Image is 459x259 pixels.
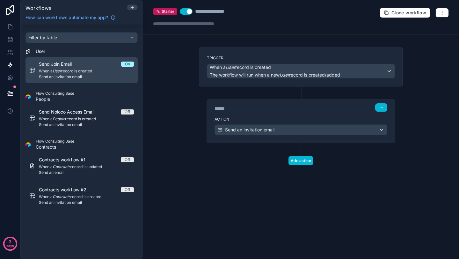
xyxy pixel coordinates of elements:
span: Starter [162,9,174,14]
em: User [280,72,289,78]
button: Send an invitation email [215,124,387,135]
button: Add action [288,156,313,165]
em: User [226,64,235,70]
label: Trigger [207,56,395,61]
span: Send an invitation email [225,127,274,133]
a: How can workflows automate my app? [23,14,118,21]
button: When aUserrecord is createdThe workflow will run when a newUserrecord is created/added [207,64,395,78]
span: How can workflows automate my app? [25,14,108,21]
span: Clone workflow [391,10,426,16]
label: Action [215,117,387,122]
button: Clone workflow [380,8,430,18]
span: The workflow will run when a new record is created/added [210,72,340,78]
p: days [6,241,14,250]
span: Workflows [25,5,51,11]
p: 3 [9,239,11,245]
span: When a record is created [210,64,271,70]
